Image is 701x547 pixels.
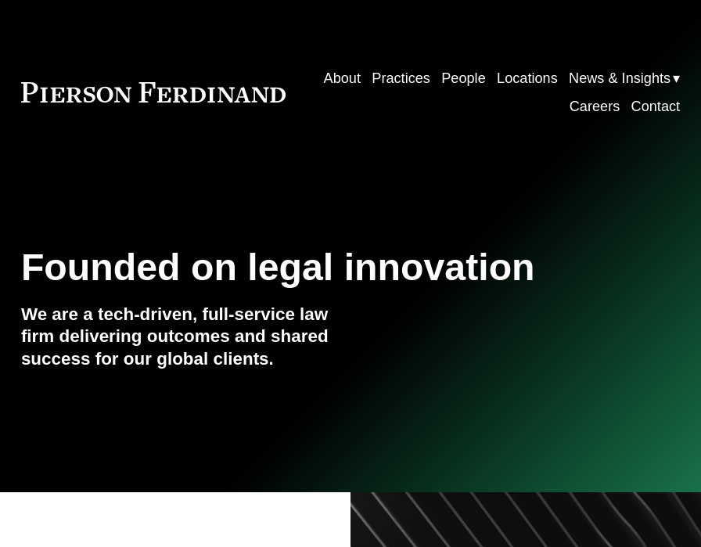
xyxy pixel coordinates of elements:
[441,64,486,92] a: People
[570,92,620,121] a: Careers
[631,92,681,121] a: Contact
[21,246,570,289] h1: Founded on legal innovation
[497,64,558,92] a: Locations
[21,304,350,370] h4: We are a tech-driven, full-service law firm delivering outcomes and shared success for our global...
[324,64,361,92] a: About
[569,66,670,92] span: News & Insights
[569,64,680,92] a: folder dropdown
[372,64,430,92] a: Practices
